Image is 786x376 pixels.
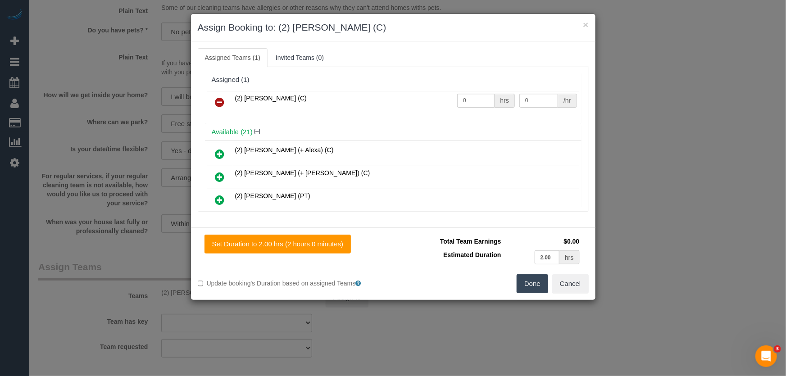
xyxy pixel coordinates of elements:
button: × [583,20,588,29]
div: hrs [495,94,514,108]
span: Estimated Duration [443,251,501,258]
div: hrs [559,250,579,264]
button: Set Duration to 2.00 hrs (2 hours 0 minutes) [204,235,351,254]
td: Total Team Earnings [400,235,504,248]
h4: Available (21) [212,128,575,136]
label: Update booking's Duration based on assigned Teams [198,279,386,288]
button: Cancel [552,274,589,293]
input: Update booking's Duration based on assigned Teams [198,281,204,286]
a: Assigned Teams (1) [198,48,268,67]
span: (2) [PERSON_NAME] (+ [PERSON_NAME]) (C) [235,169,370,177]
span: (2) [PERSON_NAME] (C) [235,95,307,102]
td: $0.00 [504,235,582,248]
span: (2) [PERSON_NAME] (+ Alexa) (C) [235,146,334,154]
div: Assigned (1) [212,76,575,84]
iframe: Intercom live chat [755,345,777,367]
a: Invited Teams (0) [268,48,331,67]
div: /hr [558,94,577,108]
h3: Assign Booking to: (2) [PERSON_NAME] (C) [198,21,589,34]
span: 3 [774,345,781,353]
button: Done [517,274,548,293]
span: (2) [PERSON_NAME] (PT) [235,192,310,199]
